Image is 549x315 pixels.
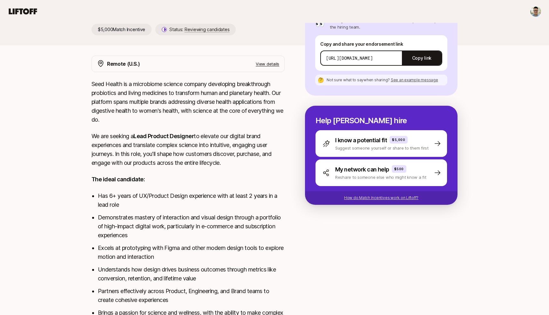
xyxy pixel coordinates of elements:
[391,77,438,82] span: See an example message
[335,136,387,145] p: I know a potential fit
[91,24,152,35] p: $5,000 Match Incentive
[98,287,285,305] li: Partners effectively across Product, Engineering, and Brand teams to create cohesive experiences
[91,132,285,167] p: We are seeking a to elevate our digital brand experiences and translate complex science into intu...
[335,174,426,180] p: Reshare to someone else who might know a fit
[133,133,194,139] strong: Lead Product Designer
[98,191,285,209] li: Has 6+ years of UX/Product Design experience with at least 2 years in a lead role
[318,77,324,83] p: 🤔
[98,265,285,283] li: Understands how design drives business outcomes through metrics like conversion, retention, and l...
[91,176,145,183] strong: The ideal candidate:
[107,60,140,68] p: Remote (U.S.)
[330,17,447,30] p: Having 1 or more endorsements increases your visibility to the hiring team.
[530,6,541,17] img: Steve Sutanto
[256,61,279,67] p: View details
[320,40,442,48] p: Copy and share your endorsement link
[394,166,404,171] p: $500
[327,77,438,83] p: Not sure what to say when sharing ?
[185,27,229,32] span: Reviewing candidates
[98,244,285,261] li: Excels at prototyping with Figma and other modern design tools to explore motion and interaction
[392,137,405,142] p: $5,000
[344,195,418,201] p: How do Match Incentives work on Liftoff?
[91,80,285,124] p: Seed Health is a microbiome science company developing breakthrough probiotics and living medicin...
[326,55,373,61] p: [URL][DOMAIN_NAME]
[169,26,229,33] p: Status:
[315,20,325,28] p: 👀
[315,116,447,125] p: Help [PERSON_NAME] hire
[98,213,285,240] li: Demonstrates mastery of interaction and visual design through a portfolio of high-impact digital ...
[402,49,442,67] button: Copy link
[335,145,429,151] p: Suggest someone yourself or share to them first
[335,165,389,174] p: My network can help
